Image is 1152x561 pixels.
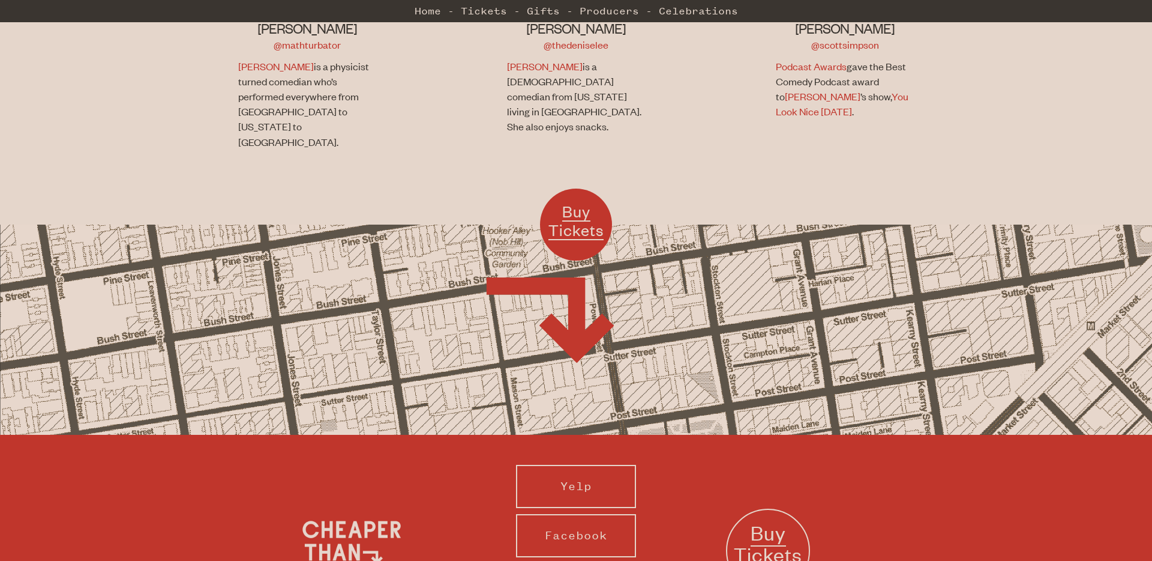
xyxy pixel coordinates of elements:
span: Buy Tickets [548,201,604,240]
a: @thedeniselee [544,38,608,51]
p: gave the Best Comedy Podcast award to ’s show, . [776,59,911,120]
a: [PERSON_NAME] [238,59,314,73]
a: @mathturbator [274,38,341,51]
a: Buy Tickets [540,189,612,261]
h3: [PERSON_NAME] [776,19,914,37]
a: @scottsimpson [811,38,879,51]
a: [PERSON_NAME] [785,89,860,103]
p: is a [DEMOGRAPHIC_DATA] comedian from [US_STATE] living in [GEOGRAPHIC_DATA]. She also enjoys sna... [507,59,642,135]
h3: [PERSON_NAME] [507,19,645,37]
a: Facebook [516,514,636,557]
a: Podcast Awards [776,59,847,73]
a: Yelp [516,465,636,508]
a: [PERSON_NAME] [507,59,583,73]
p: is a physicist turned comedian who’s performed everywhere from [GEOGRAPHIC_DATA] to [US_STATE] to... [238,59,373,150]
h3: [PERSON_NAME] [238,19,376,37]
